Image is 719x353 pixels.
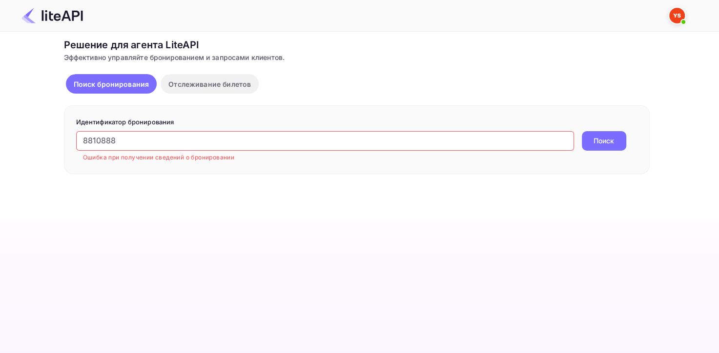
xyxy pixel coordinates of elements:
[83,154,235,161] ya-tr-span: Ошибка при получении сведений о бронировании
[64,53,285,61] ya-tr-span: Эффективно управляйте бронированием и запросами клиентов.
[594,136,614,146] ya-tr-span: Поиск
[669,8,685,23] img: Служба Поддержки Яндекса
[582,131,626,151] button: Поиск
[74,80,149,88] ya-tr-span: Поиск бронирования
[76,118,174,126] ya-tr-span: Идентификатор бронирования
[21,8,83,23] img: Логотип LiteAPI
[168,80,251,88] ya-tr-span: Отслеживание билетов
[76,131,574,151] input: Введите идентификатор бронирования (например, 63782194)
[64,39,200,51] ya-tr-span: Решение для агента LiteAPI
